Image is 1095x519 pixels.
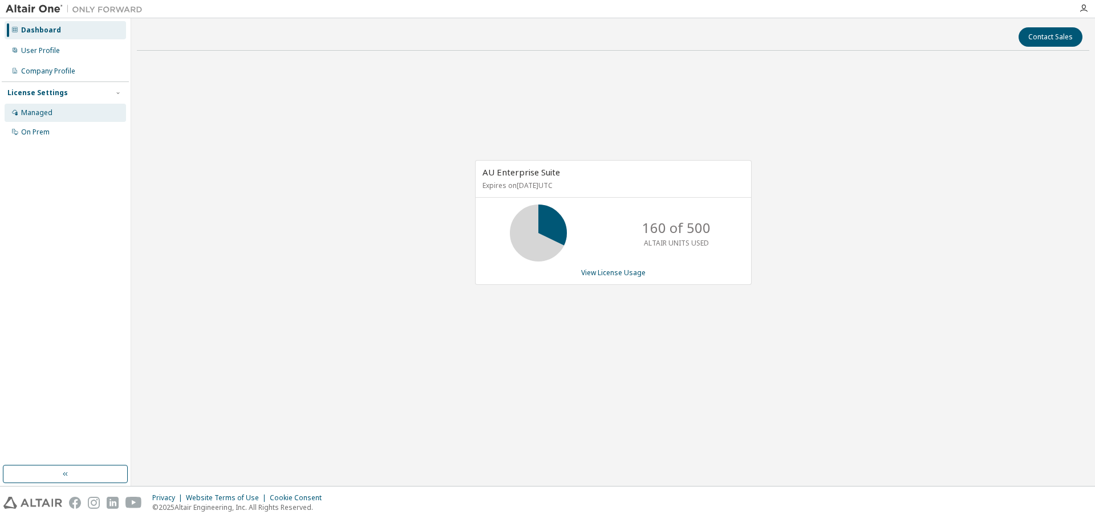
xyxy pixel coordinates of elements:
[21,128,50,137] div: On Prem
[88,497,100,509] img: instagram.svg
[186,493,270,502] div: Website Terms of Use
[107,497,119,509] img: linkedin.svg
[21,46,60,55] div: User Profile
[21,108,52,117] div: Managed
[125,497,142,509] img: youtube.svg
[642,218,711,238] p: 160 of 500
[581,268,646,277] a: View License Usage
[152,493,186,502] div: Privacy
[482,166,560,178] span: AU Enterprise Suite
[644,238,709,248] p: ALTAIR UNITS USED
[21,26,61,35] div: Dashboard
[152,502,328,512] p: © 2025 Altair Engineering, Inc. All Rights Reserved.
[3,497,62,509] img: altair_logo.svg
[1019,27,1082,47] button: Contact Sales
[21,67,75,76] div: Company Profile
[270,493,328,502] div: Cookie Consent
[6,3,148,15] img: Altair One
[69,497,81,509] img: facebook.svg
[7,88,68,97] div: License Settings
[482,181,741,190] p: Expires on [DATE] UTC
